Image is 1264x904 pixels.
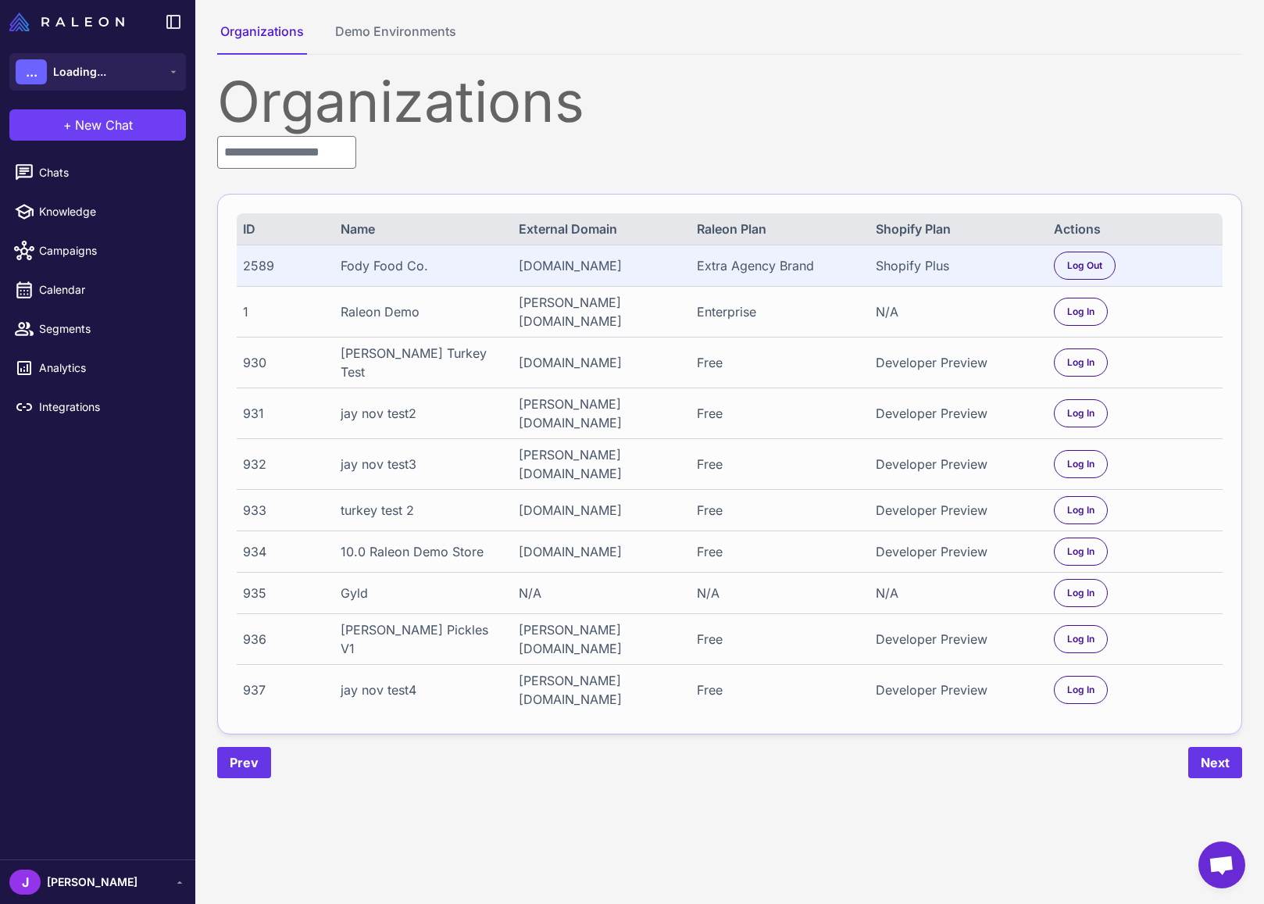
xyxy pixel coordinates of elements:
div: Actions [1054,220,1216,238]
div: Fody Food Co. [341,256,503,275]
div: [DOMAIN_NAME] [519,501,681,520]
div: Free [697,630,859,649]
a: Open chat [1198,841,1245,888]
div: N/A [876,584,1038,602]
span: Campaigns [39,242,177,259]
span: Log In [1067,586,1094,600]
div: [PERSON_NAME][DOMAIN_NAME] [519,395,681,432]
div: [PERSON_NAME] Turkey Test [341,344,503,381]
div: jay nov test3 [341,455,503,473]
button: +New Chat [9,109,186,141]
div: Raleon Plan [697,220,859,238]
div: 10.0 Raleon Demo Store [341,542,503,561]
span: Log In [1067,457,1094,471]
span: Calendar [39,281,177,298]
div: N/A [876,302,1038,321]
a: Segments [6,313,189,345]
div: [DOMAIN_NAME] [519,542,681,561]
div: 930 [243,353,324,372]
div: Developer Preview [876,455,1038,473]
div: [PERSON_NAME][DOMAIN_NAME] [519,293,681,331]
div: Free [697,501,859,520]
span: [PERSON_NAME] [47,874,137,891]
div: [PERSON_NAME][DOMAIN_NAME] [519,671,681,709]
a: Knowledge [6,195,189,228]
a: Analytics [6,352,189,384]
div: Developer Preview [876,501,1038,520]
div: jay nov test4 [341,681,503,699]
div: 937 [243,681,324,699]
div: Organizations [217,73,1242,130]
div: [PERSON_NAME] Pickles V1 [341,620,503,658]
div: jay nov test2 [341,404,503,423]
div: Developer Preview [876,542,1038,561]
div: Gyld [341,584,503,602]
span: Log In [1067,683,1094,697]
span: Log In [1067,503,1094,517]
span: Log In [1067,545,1094,559]
div: [DOMAIN_NAME] [519,256,681,275]
div: Developer Preview [876,681,1038,699]
button: Organizations [217,22,307,55]
button: Prev [217,747,271,778]
div: Raleon Demo [341,302,503,321]
span: Log In [1067,632,1094,646]
span: Log In [1067,305,1094,319]
button: ...Loading... [9,53,186,91]
div: [DOMAIN_NAME] [519,353,681,372]
div: 935 [243,584,324,602]
img: Raleon Logo [9,13,124,31]
div: 933 [243,501,324,520]
div: N/A [697,584,859,602]
div: turkey test 2 [341,501,503,520]
span: Integrations [39,398,177,416]
button: Demo Environments [332,22,459,55]
div: [PERSON_NAME][DOMAIN_NAME] [519,620,681,658]
a: Campaigns [6,234,189,267]
div: 934 [243,542,324,561]
div: Name [341,220,503,238]
div: [PERSON_NAME][DOMAIN_NAME] [519,445,681,483]
a: Chats [6,156,189,189]
div: 936 [243,630,324,649]
div: 932 [243,455,324,473]
div: Developer Preview [876,353,1038,372]
span: Knowledge [39,203,177,220]
div: Developer Preview [876,630,1038,649]
div: Free [697,353,859,372]
div: ... [16,59,47,84]
a: Integrations [6,391,189,423]
span: Log In [1067,406,1094,420]
div: Free [697,681,859,699]
a: Calendar [6,273,189,306]
span: Chats [39,164,177,181]
div: External Domain [519,220,681,238]
div: Shopify Plan [876,220,1038,238]
div: 1 [243,302,324,321]
div: J [9,870,41,895]
div: N/A [519,584,681,602]
div: Shopify Plus [876,256,1038,275]
div: Extra Agency Brand [697,256,859,275]
span: Log In [1067,356,1094,370]
button: Next [1188,747,1242,778]
div: 2589 [243,256,324,275]
div: Free [697,404,859,423]
span: Analytics [39,359,177,377]
span: Loading... [53,63,106,80]
span: + [63,116,72,134]
span: Segments [39,320,177,338]
div: Free [697,542,859,561]
div: Free [697,455,859,473]
div: Developer Preview [876,404,1038,423]
span: New Chat [75,116,133,134]
div: Enterprise [697,302,859,321]
div: ID [243,220,324,238]
div: 931 [243,404,324,423]
span: Log Out [1067,259,1102,273]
